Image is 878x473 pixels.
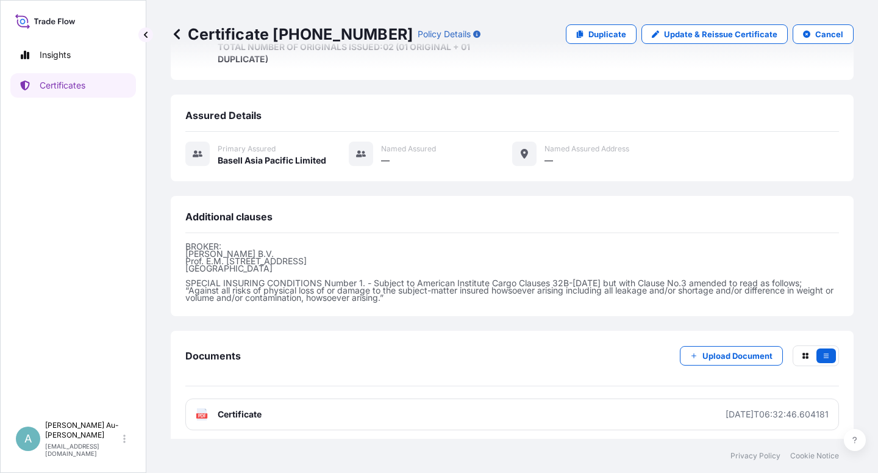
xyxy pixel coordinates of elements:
div: [DATE]T06:32:46.604181 [726,408,829,421]
p: Cancel [815,28,843,40]
a: Duplicate [566,24,637,44]
button: Upload Document [680,346,783,366]
text: PDF [198,414,206,418]
p: Certificates [40,79,85,92]
span: Assured Details [185,109,262,121]
p: [PERSON_NAME] Au-[PERSON_NAME] [45,421,121,440]
button: Cancel [793,24,854,44]
p: [EMAIL_ADDRESS][DOMAIN_NAME] [45,442,121,457]
span: Certificate [218,408,262,421]
span: — [544,154,553,167]
span: Basell Asia Pacific Limited [218,154,326,167]
a: Update & Reissue Certificate [641,24,788,44]
span: Additional clauses [185,211,273,223]
span: — [381,154,390,167]
span: Primary assured [218,144,276,154]
a: Cookie Notice [790,451,839,461]
span: Named Assured [381,144,436,154]
p: Certificate [PHONE_NUMBER] [171,24,413,44]
a: Certificates [10,73,136,98]
p: Upload Document [702,350,773,362]
p: Duplicate [588,28,626,40]
span: A [24,433,32,445]
p: BROKER: [PERSON_NAME] B.V. Prof. E.M. [STREET_ADDRESS] [GEOGRAPHIC_DATA] SPECIAL INSURING CONDITI... [185,243,839,301]
a: PDFCertificate[DATE]T06:32:46.604181 [185,399,839,430]
p: Policy Details [418,28,471,40]
a: Insights [10,43,136,67]
p: Update & Reissue Certificate [664,28,777,40]
span: Named Assured Address [544,144,629,154]
p: Insights [40,49,71,61]
span: Documents [185,350,241,362]
a: Privacy Policy [730,451,780,461]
